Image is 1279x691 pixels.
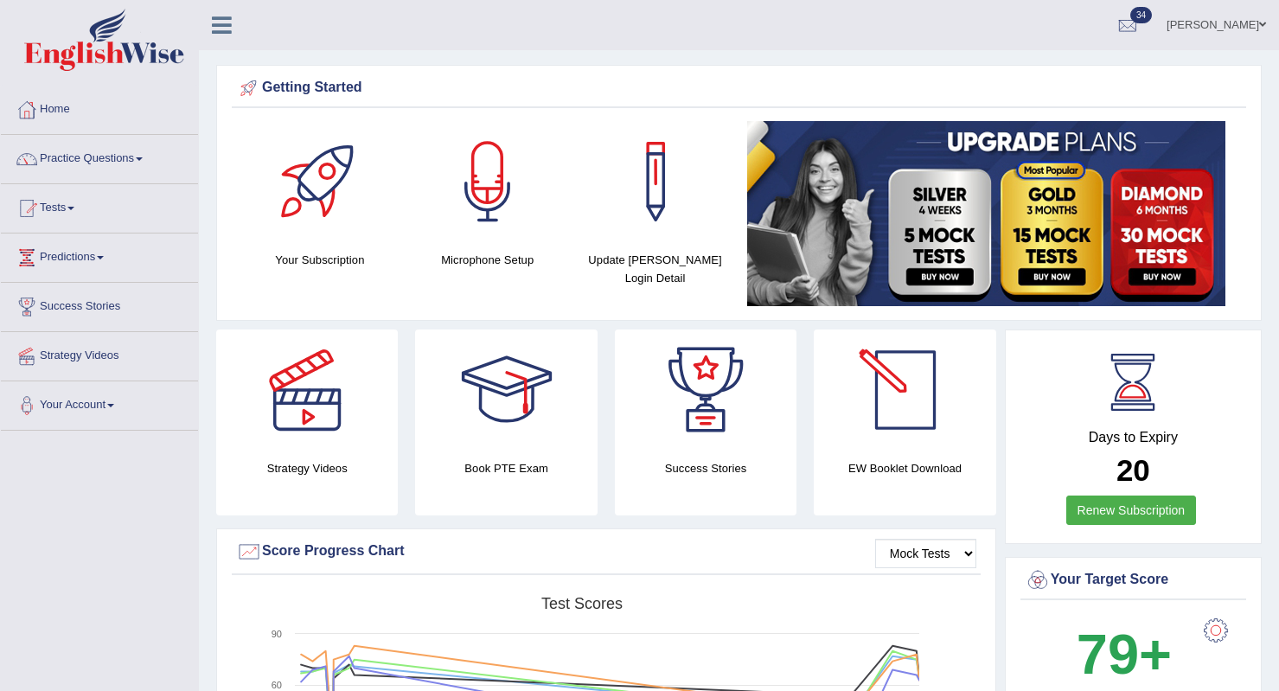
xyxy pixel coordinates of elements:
[580,251,731,287] h4: Update [PERSON_NAME] Login Detail
[1077,623,1172,686] b: 79+
[1,184,198,227] a: Tests
[1116,453,1150,487] b: 20
[216,459,398,477] h4: Strategy Videos
[1,135,198,178] a: Practice Questions
[1,381,198,425] a: Your Account
[236,539,976,565] div: Score Progress Chart
[272,680,282,690] text: 60
[1066,496,1197,525] a: Renew Subscription
[415,459,597,477] h4: Book PTE Exam
[1025,567,1242,593] div: Your Target Score
[615,459,796,477] h4: Success Stories
[272,629,282,639] text: 90
[541,595,623,612] tspan: Test scores
[747,121,1225,306] img: small5.jpg
[1,86,198,129] a: Home
[1025,430,1242,445] h4: Days to Expiry
[1130,7,1152,23] span: 34
[1,283,198,326] a: Success Stories
[814,459,995,477] h4: EW Booklet Download
[1,332,198,375] a: Strategy Videos
[1,234,198,277] a: Predictions
[236,75,1242,101] div: Getting Started
[245,251,395,269] h4: Your Subscription
[412,251,563,269] h4: Microphone Setup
